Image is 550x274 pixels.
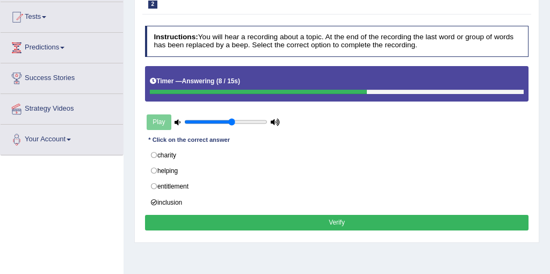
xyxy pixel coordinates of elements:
button: Verify [145,215,529,230]
a: Success Stories [1,63,123,90]
a: Your Account [1,125,123,152]
label: charity [145,147,529,163]
a: Strategy Videos [1,94,123,121]
h4: You will hear a recording about a topic. At the end of the recording the last word or group of wo... [145,26,529,56]
div: * Click on the correct answer [145,136,234,145]
b: ) [238,77,240,85]
h5: Timer — [150,78,240,85]
b: Instructions: [154,33,198,41]
a: Tests [1,2,123,29]
b: Answering [182,77,215,85]
label: helping [145,163,529,179]
label: entitlement [145,178,529,194]
label: inclusion [145,194,529,210]
span: 2 [148,1,158,9]
a: Predictions [1,33,123,60]
b: 8 / 15s [219,77,238,85]
b: ( [216,77,219,85]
